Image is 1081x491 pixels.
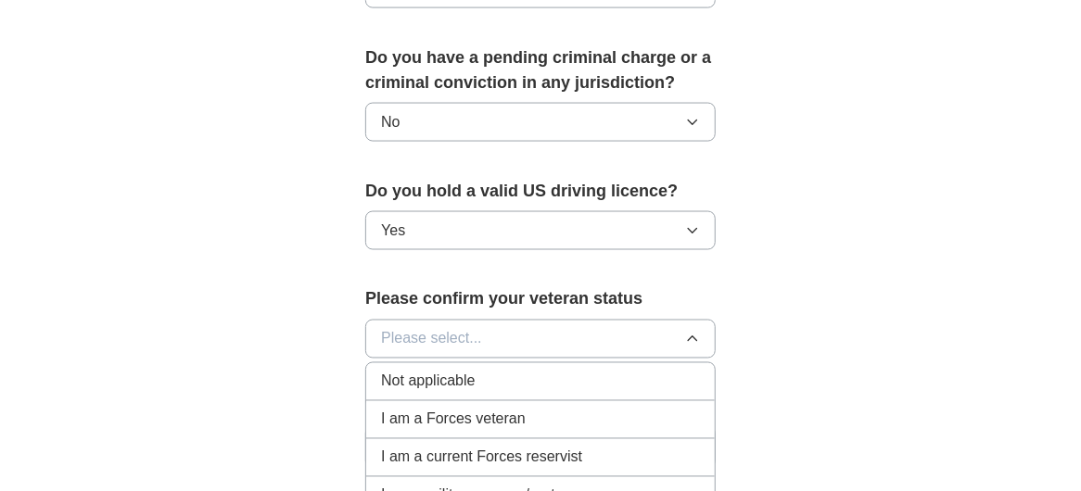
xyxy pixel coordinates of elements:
button: Please select... [365,320,716,359]
span: Yes [381,220,405,242]
span: Please select... [381,328,482,350]
span: No [381,111,400,133]
label: Do you hold a valid US driving licence? [365,179,716,204]
span: I am a Forces veteran [381,409,526,431]
span: I am a current Forces reservist [381,447,582,469]
button: Yes [365,211,716,250]
span: Not applicable [381,371,475,393]
label: Do you have a pending criminal charge or a criminal conviction in any jurisdiction? [365,45,716,95]
button: No [365,103,716,142]
label: Please confirm your veteran status [365,287,716,312]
